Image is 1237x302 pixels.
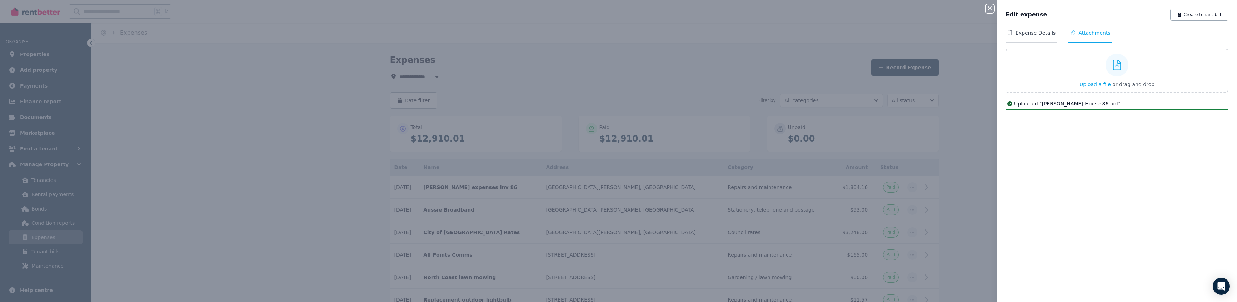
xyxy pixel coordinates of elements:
nav: Tabs [1006,29,1228,43]
span: Expense Details [1016,29,1056,36]
span: Upload a file [1079,81,1111,87]
button: Create tenant bill [1170,9,1228,21]
div: Uploaded " [PERSON_NAME] House 86.pdf " [1006,100,1228,107]
span: Attachments [1078,29,1110,36]
button: Upload a file or drag and drop [1079,81,1154,88]
div: Open Intercom Messenger [1213,278,1230,295]
span: Edit expense [1006,10,1047,19]
span: or drag and drop [1112,81,1154,87]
